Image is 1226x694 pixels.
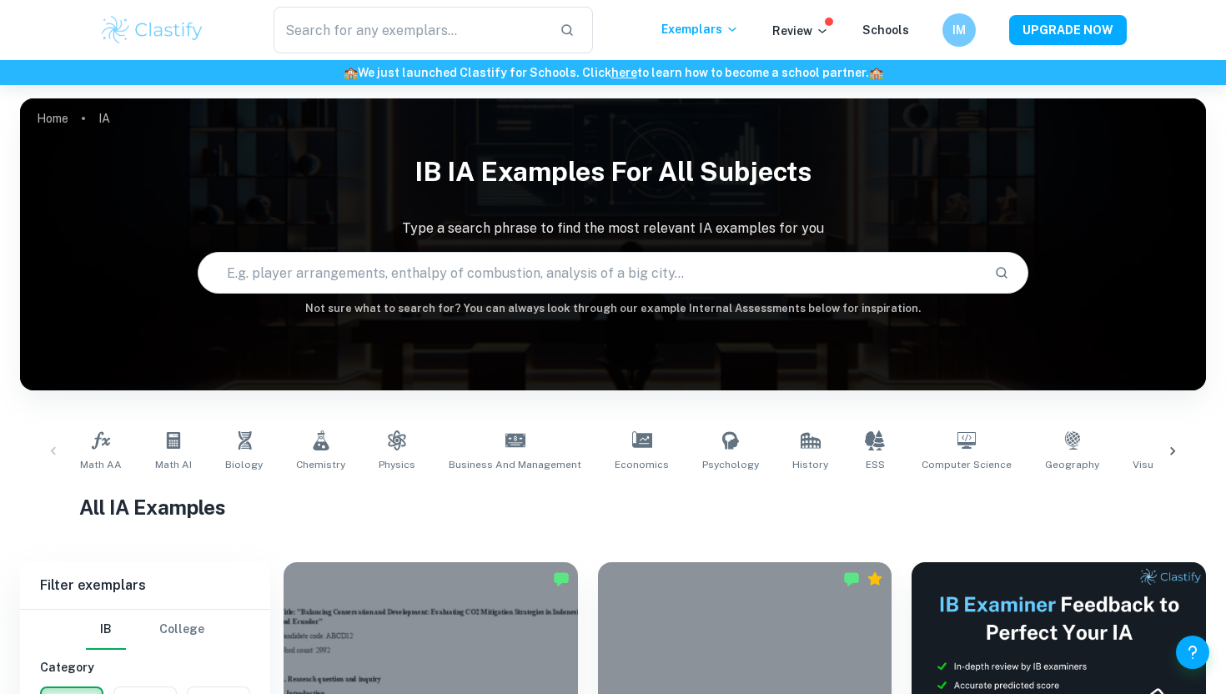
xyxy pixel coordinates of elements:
[772,22,829,40] p: Review
[702,457,759,472] span: Psychology
[449,457,581,472] span: Business and Management
[86,610,126,650] button: IB
[611,66,637,79] a: here
[20,219,1206,239] p: Type a search phrase to find the most relevant IA examples for you
[37,107,68,130] a: Home
[869,66,883,79] span: 🏫
[792,457,828,472] span: History
[159,610,204,650] button: College
[615,457,669,472] span: Economics
[867,571,883,587] div: Premium
[843,571,860,587] img: Marked
[20,562,270,609] h6: Filter exemplars
[987,259,1016,287] button: Search
[274,7,546,53] input: Search for any exemplars...
[155,457,192,472] span: Math AI
[344,66,358,79] span: 🏫
[1009,15,1127,45] button: UPGRADE NOW
[553,571,570,587] img: Marked
[80,457,122,472] span: Math AA
[922,457,1012,472] span: Computer Science
[198,249,980,296] input: E.g. player arrangements, enthalpy of combustion, analysis of a big city...
[296,457,345,472] span: Chemistry
[862,23,909,37] a: Schools
[225,457,263,472] span: Biology
[98,109,110,128] p: IA
[866,457,885,472] span: ESS
[1176,636,1209,669] button: Help and Feedback
[86,610,204,650] div: Filter type choice
[379,457,415,472] span: Physics
[20,145,1206,199] h1: IB IA examples for all subjects
[20,300,1206,317] h6: Not sure what to search for? You can always look through our example Internal Assessments below f...
[99,13,205,47] img: Clastify logo
[40,658,250,676] h6: Category
[3,63,1223,82] h6: We just launched Clastify for Schools. Click to learn how to become a school partner.
[661,20,739,38] p: Exemplars
[79,492,1147,522] h1: All IA Examples
[1045,457,1099,472] span: Geography
[942,13,976,47] button: IM
[950,21,969,39] h6: IM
